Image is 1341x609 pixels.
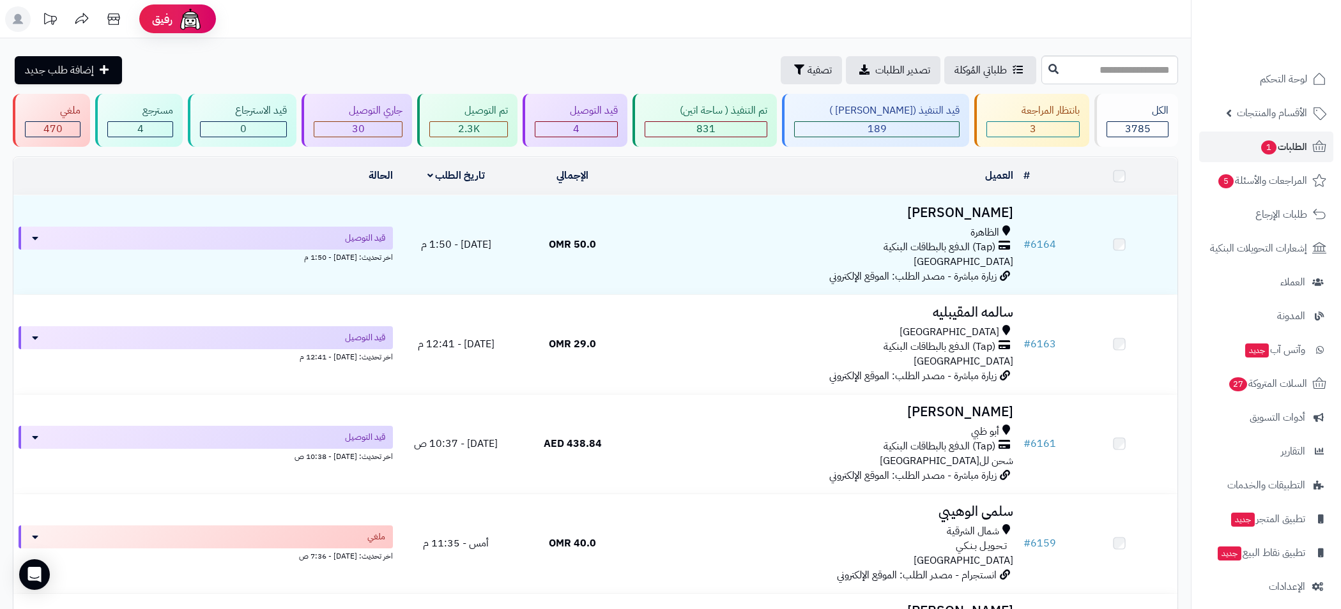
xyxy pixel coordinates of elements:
span: (Tap) الدفع بالبطاقات البنكية [884,340,995,354]
span: 40.0 OMR [549,536,596,551]
div: 3 [987,122,1079,137]
div: جاري التوصيل [314,103,402,118]
span: زيارة مباشرة - مصدر الطلب: الموقع الإلكتروني [829,368,997,384]
a: جاري التوصيل 30 [299,94,415,147]
div: 470 [26,122,80,137]
span: 50.0 OMR [549,237,596,252]
a: طلباتي المُوكلة [944,56,1036,84]
span: 4 [137,121,144,137]
span: 0 [240,121,247,137]
a: #6159 [1023,536,1056,551]
span: طلباتي المُوكلة [954,63,1007,78]
span: 2.3K [458,121,480,137]
span: 29.0 OMR [549,336,596,352]
span: جديد [1231,513,1255,527]
span: وآتس آب [1244,341,1305,359]
a: أدوات التسويق [1199,402,1333,433]
span: المراجعات والأسئلة [1217,172,1307,190]
span: [DATE] - 12:41 م [418,336,494,352]
h3: [PERSON_NAME] [636,405,1013,419]
div: 0 [201,122,286,137]
a: تصدير الطلبات [846,56,940,84]
span: 438.84 AED [544,436,602,451]
a: ملغي 470 [10,94,93,147]
span: # [1023,436,1031,451]
span: قيد التوصيل [345,232,385,244]
span: جديد [1245,343,1269,357]
a: تم التنفيذ ( ساحة اتين) 831 [630,94,779,147]
span: 5 [1218,174,1234,188]
span: أدوات التسويق [1250,409,1305,426]
div: اخر تحديث: [DATE] - 7:36 ص [19,548,393,562]
h3: سالمه المقيبليه [636,305,1013,320]
span: السلات المتروكة [1228,375,1307,393]
span: 4 [573,121,579,137]
span: قيد التوصيل [345,331,385,344]
span: تصفية [808,63,832,78]
a: تم التوصيل 2.3K [415,94,520,147]
span: [GEOGRAPHIC_DATA] [914,354,1013,369]
span: الأقسام والمنتجات [1237,104,1307,122]
a: مسترجع 4 [93,94,185,147]
img: ai-face.png [178,6,203,32]
span: شمال الشرقية [947,524,999,539]
span: إشعارات التحويلات البنكية [1210,239,1307,257]
span: الظاهرة [970,225,999,240]
span: زيارة مباشرة - مصدر الطلب: الموقع الإلكتروني [829,269,997,284]
span: طلبات الإرجاع [1255,206,1307,223]
div: اخر تحديث: [DATE] - 10:38 ص [19,449,393,462]
a: الكل3785 [1092,94,1181,147]
span: تصدير الطلبات [875,63,930,78]
span: # [1023,237,1031,252]
h3: سلمى الوهيبي [636,504,1013,519]
button: تصفية [781,56,842,84]
span: 189 [868,121,887,137]
h3: [PERSON_NAME] [636,206,1013,220]
div: 30 [314,122,402,137]
a: قيد الاسترجاع 0 [185,94,299,147]
a: تطبيق المتجرجديد [1199,504,1333,534]
a: طلبات الإرجاع [1199,199,1333,230]
div: مسترجع [107,103,173,118]
span: تطبيق نقاط البيع [1216,544,1305,562]
div: الكل [1107,103,1169,118]
span: انستجرام - مصدر الطلب: الموقع الإلكتروني [837,568,997,583]
a: التطبيقات والخدمات [1199,470,1333,500]
div: اخر تحديث: [DATE] - 12:41 م [19,349,393,363]
span: (Tap) الدفع بالبطاقات البنكية [884,439,995,454]
a: إضافة طلب جديد [15,56,122,84]
a: العملاء [1199,267,1333,297]
a: تحديثات المنصة [34,6,66,35]
div: تم التنفيذ ( ساحة اتين) [645,103,767,118]
span: التطبيقات والخدمات [1227,476,1305,494]
span: الطلبات [1260,138,1307,156]
span: [GEOGRAPHIC_DATA] [914,553,1013,568]
span: لوحة التحكم [1260,70,1307,88]
div: 189 [795,122,959,137]
div: قيد الاسترجاع [200,103,287,118]
div: بانتظار المراجعة [986,103,1080,118]
span: # [1023,536,1031,551]
a: المدونة [1199,301,1333,331]
span: 470 [43,121,63,137]
a: التقارير [1199,436,1333,467]
a: المراجعات والأسئلة5 [1199,165,1333,196]
a: العميل [985,168,1013,183]
span: [DATE] - 10:37 ص [414,436,498,451]
a: #6163 [1023,336,1056,352]
span: [GEOGRAPHIC_DATA] [900,325,999,340]
a: تطبيق نقاط البيعجديد [1199,538,1333,568]
a: قيد التوصيل 4 [520,94,630,147]
span: [GEOGRAPHIC_DATA] [914,254,1013,269]
span: أبو ظبي [971,425,999,439]
a: بانتظار المراجعة 3 [972,94,1092,147]
div: 2254 [430,122,507,137]
a: الإجمالي [556,168,588,183]
div: ملغي [25,103,80,118]
a: قيد التنفيذ ([PERSON_NAME] ) 189 [779,94,972,147]
div: Open Intercom Messenger [19,559,50,590]
span: [DATE] - 1:50 م [421,237,491,252]
span: المدونة [1277,307,1305,325]
span: (Tap) الدفع بالبطاقات البنكية [884,240,995,255]
span: جديد [1218,546,1241,560]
